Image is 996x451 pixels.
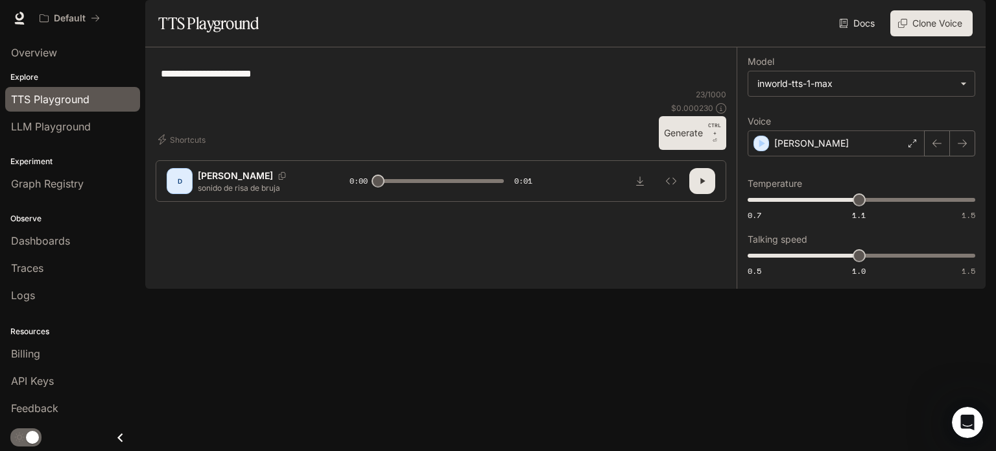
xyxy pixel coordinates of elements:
p: Default [54,13,86,24]
p: [PERSON_NAME] [774,137,849,150]
p: Talking speed [748,235,807,244]
p: sonido de risa de bruja [198,182,318,193]
div: inworld-tts-1-max [748,71,975,96]
button: Clone Voice [890,10,973,36]
span: 1.0 [852,265,866,276]
p: [PERSON_NAME] [198,169,273,182]
p: 23 / 1000 [696,89,726,100]
iframe: Intercom live chat [952,407,983,438]
p: CTRL + [708,121,721,137]
span: 1.5 [962,265,975,276]
button: Inspect [658,168,684,194]
button: Download audio [627,168,653,194]
button: Shortcuts [156,129,211,150]
span: 1.5 [962,210,975,221]
p: ⏎ [708,121,721,145]
div: D [169,171,190,191]
p: Temperature [748,179,802,188]
p: $ 0.000230 [671,103,713,114]
h1: TTS Playground [158,10,259,36]
div: inworld-tts-1-max [757,77,954,90]
button: GenerateCTRL +⏎ [659,116,726,150]
span: 0:00 [350,175,368,188]
p: Voice [748,117,771,126]
span: 0.7 [748,210,761,221]
button: Copy Voice ID [273,172,291,180]
button: All workspaces [34,5,106,31]
span: 1.1 [852,210,866,221]
span: 0:01 [514,175,532,188]
p: Model [748,57,774,66]
span: 0.5 [748,265,761,276]
a: Docs [836,10,880,36]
